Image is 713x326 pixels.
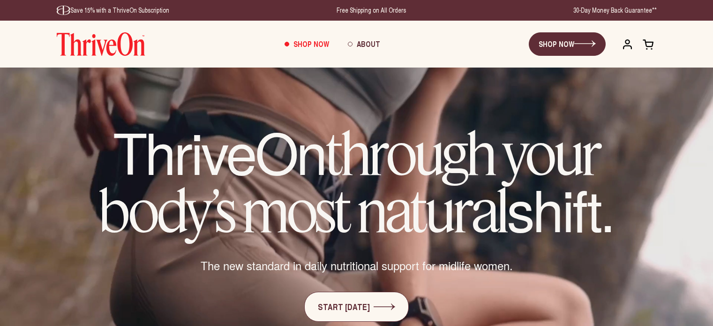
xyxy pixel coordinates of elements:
span: Shop Now [293,38,329,49]
em: through your body’s most natural [99,118,600,247]
a: About [338,31,390,57]
a: START [DATE] [304,292,409,322]
h1: ThriveOn shift. [75,124,638,239]
p: 30-Day Money Back Guarantee** [573,6,657,15]
a: Shop Now [275,31,338,57]
p: Save 15% with a ThriveOn Subscription [57,6,169,15]
p: Free Shipping on All Orders [337,6,406,15]
span: About [357,38,380,49]
span: The new standard in daily nutritional support for midlife women. [201,258,513,273]
a: SHOP NOW [529,32,606,56]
